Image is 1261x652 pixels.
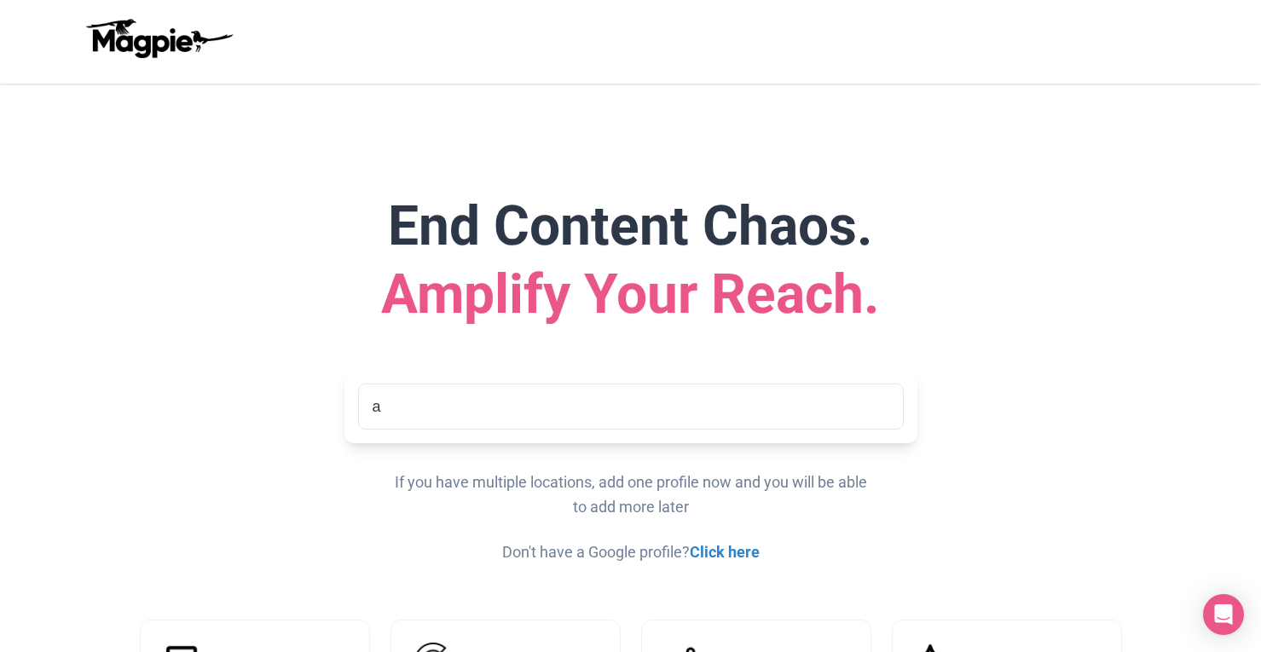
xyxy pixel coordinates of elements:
[1203,594,1244,635] div: Open Intercom Messenger
[140,495,1122,520] p: to add more later
[358,384,904,430] input: Enter your business name to get started...
[82,18,235,59] img: logo-ab69f6fb50320c5b225c76a69d11143b.png
[381,263,880,326] span: Amplify Your Reach.
[140,193,1122,329] h1: End Content Chaos.
[502,543,760,561] span: Don't have a Google profile?
[140,470,1122,495] p: If you have multiple locations, add one profile now and you will be able
[690,543,760,561] a: Click here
